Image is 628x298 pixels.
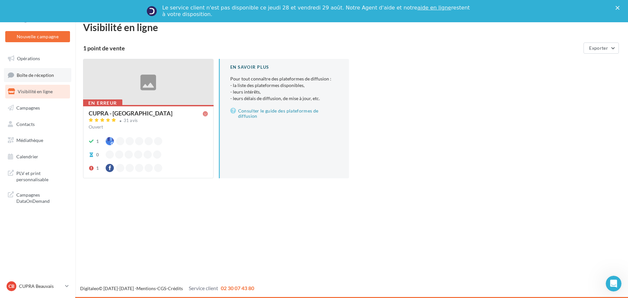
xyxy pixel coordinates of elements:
a: Mentions [136,286,156,291]
span: Médiathèque [16,137,43,143]
div: Fermer [616,6,622,10]
span: Calendrier [16,154,38,159]
span: PLV et print personnalisable [16,169,67,183]
span: Campagnes [16,105,40,111]
a: Campagnes DataOnDemand [4,188,71,207]
div: Le service client n'est pas disponible ce jeudi 28 et vendredi 29 août. Notre Agent d'aide et not... [162,5,471,18]
a: Digitaleo [80,286,99,291]
span: Ouvert [89,124,103,130]
div: CUPRA - [GEOGRAPHIC_DATA] [89,110,172,116]
span: Opérations [17,56,40,61]
span: © [DATE]-[DATE] - - - [80,286,254,291]
span: Contacts [16,121,35,127]
span: 02 30 07 43 80 [221,285,254,291]
a: Opérations [4,52,71,65]
a: Visibilité en ligne [4,85,71,98]
p: Pour tout connaître des plateformes de diffusion : [230,76,339,102]
a: Médiathèque [4,133,71,147]
li: - leurs intérêts, [230,89,339,95]
div: 1 point de vente [83,45,581,51]
div: 31 avis [124,118,138,123]
span: Boîte de réception [17,72,54,78]
a: Boîte de réception [4,68,71,82]
span: Campagnes DataOnDemand [16,190,67,204]
div: 1 [96,138,99,145]
button: Exporter [584,43,619,54]
span: CB [9,283,14,289]
li: - leurs délais de diffusion, de mise à jour, etc. [230,95,339,102]
div: En savoir plus [230,64,339,70]
a: Consulter le guide des plateformes de diffusion [230,107,339,120]
span: Service client [189,285,218,291]
div: Visibilité en ligne [83,22,620,32]
div: 1 [96,165,99,171]
div: 0 [96,151,99,158]
a: CGS [157,286,166,291]
a: 31 avis [89,117,208,125]
li: - la liste des plateformes disponibles, [230,82,339,89]
span: Visibilité en ligne [18,89,53,94]
p: CUPRA Beauvais [19,283,62,289]
a: Campagnes [4,101,71,115]
iframe: Intercom live chat [606,276,621,291]
span: Exporter [589,45,608,51]
div: En erreur [83,99,122,107]
img: Profile image for Service-Client [147,6,157,16]
a: Crédits [168,286,183,291]
a: aide en ligne [417,5,451,11]
a: Calendrier [4,150,71,164]
a: PLV et print personnalisable [4,166,71,185]
a: Contacts [4,117,71,131]
a: CB CUPRA Beauvais [5,280,70,292]
button: Nouvelle campagne [5,31,70,42]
